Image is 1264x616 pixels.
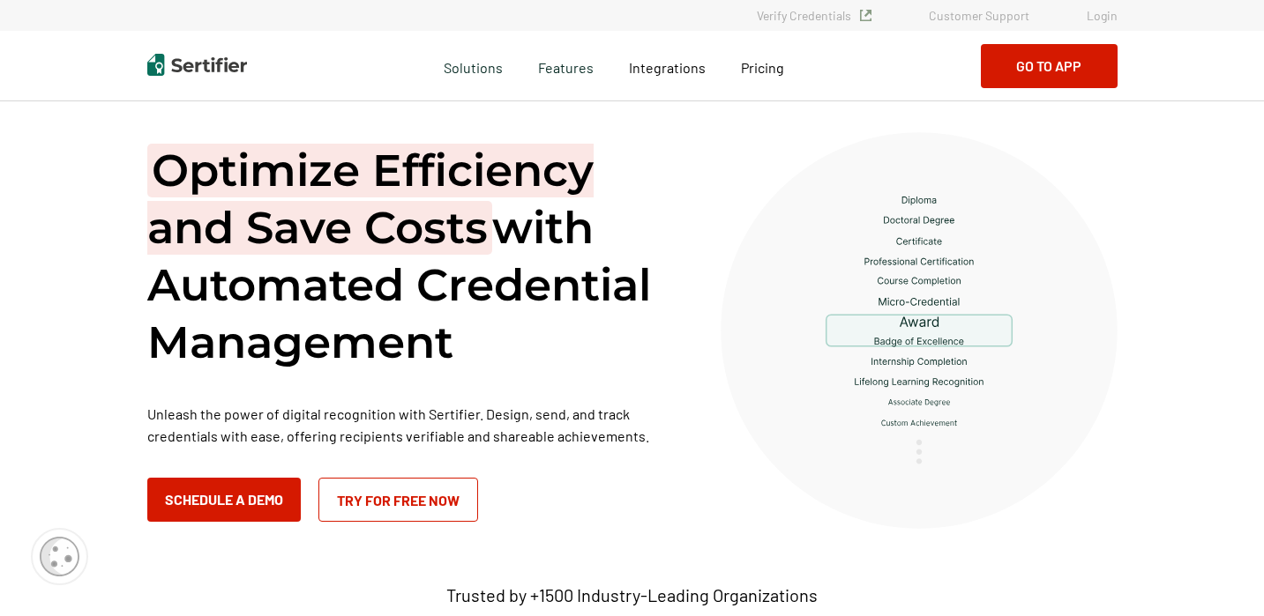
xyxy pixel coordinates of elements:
[444,55,503,77] span: Solutions
[1087,8,1118,23] a: Login
[629,59,706,76] span: Integrations
[40,537,79,576] img: Cookie Popup Icon
[757,8,871,23] a: Verify Credentials
[446,584,818,606] p: Trusted by +1500 Industry-Leading Organizations
[741,59,784,76] span: Pricing
[860,10,871,21] img: Verified
[981,44,1118,88] button: Go to App
[929,8,1029,23] a: Customer Support
[629,55,706,77] a: Integrations
[888,399,950,406] g: Associate Degree
[147,478,301,522] button: Schedule a Demo
[318,478,478,522] a: Try for Free Now
[147,54,247,76] img: Sertifier | Digital Credentialing Platform
[147,144,594,255] span: Optimize Efficiency and Save Costs
[147,142,677,371] h1: with Automated Credential Management
[147,403,677,447] p: Unleash the power of digital recognition with Sertifier. Design, send, and track credentials with...
[741,55,784,77] a: Pricing
[538,55,594,77] span: Features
